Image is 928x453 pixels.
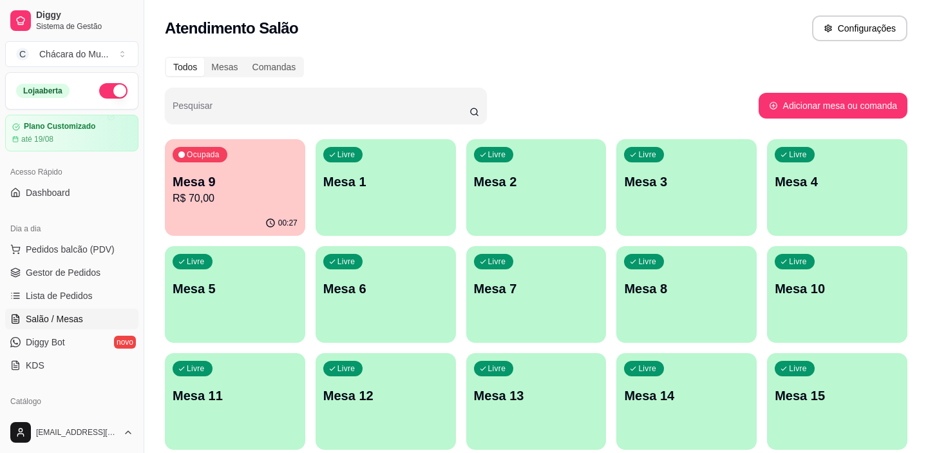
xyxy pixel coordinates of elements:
[245,58,303,76] div: Comandas
[767,246,907,343] button: LivreMesa 10
[26,313,83,325] span: Salão / Mesas
[5,417,138,448] button: [EMAIL_ADDRESS][DOMAIN_NAME]
[638,256,656,267] p: Livre
[173,191,298,206] p: R$ 70,00
[16,84,70,98] div: Loja aberta
[5,332,138,352] a: Diggy Botnovo
[26,359,44,372] span: KDS
[26,289,93,302] span: Lista de Pedidos
[316,139,456,236] button: LivreMesa 1
[165,353,305,450] button: LivreMesa 11
[474,280,599,298] p: Mesa 7
[5,41,138,67] button: Select a team
[39,48,108,61] div: Chácara do Mu ...
[337,149,355,160] p: Livre
[488,256,506,267] p: Livre
[204,58,245,76] div: Mesas
[278,218,298,228] p: 00:27
[26,336,65,349] span: Diggy Bot
[616,246,757,343] button: LivreMesa 8
[5,115,138,151] a: Plano Customizadoaté 19/08
[466,139,607,236] button: LivreMesa 2
[638,149,656,160] p: Livre
[767,353,907,450] button: LivreMesa 15
[26,266,100,279] span: Gestor de Pedidos
[789,149,807,160] p: Livre
[638,363,656,374] p: Livre
[775,280,900,298] p: Mesa 10
[488,149,506,160] p: Livre
[26,186,70,199] span: Dashboard
[5,262,138,283] a: Gestor de Pedidos
[789,256,807,267] p: Livre
[323,280,448,298] p: Mesa 6
[165,139,305,236] button: OcupadaMesa 9R$ 70,0000:27
[36,10,133,21] span: Diggy
[165,246,305,343] button: LivreMesa 5
[812,15,907,41] button: Configurações
[173,173,298,191] p: Mesa 9
[36,427,118,438] span: [EMAIL_ADDRESS][DOMAIN_NAME]
[99,83,128,99] button: Alterar Status
[173,280,298,298] p: Mesa 5
[5,285,138,306] a: Lista de Pedidos
[488,363,506,374] p: Livre
[187,149,220,160] p: Ocupada
[5,355,138,376] a: KDS
[166,58,204,76] div: Todos
[316,246,456,343] button: LivreMesa 6
[5,239,138,260] button: Pedidos balcão (PDV)
[165,18,298,39] h2: Atendimento Salão
[775,173,900,191] p: Mesa 4
[16,48,29,61] span: C
[759,93,907,119] button: Adicionar mesa ou comanda
[5,182,138,203] a: Dashboard
[5,309,138,329] a: Salão / Mesas
[323,173,448,191] p: Mesa 1
[323,387,448,405] p: Mesa 12
[466,353,607,450] button: LivreMesa 13
[21,134,53,144] article: até 19/08
[36,21,133,32] span: Sistema de Gestão
[187,256,205,267] p: Livre
[624,280,749,298] p: Mesa 8
[173,104,469,117] input: Pesquisar
[624,173,749,191] p: Mesa 3
[616,139,757,236] button: LivreMesa 3
[474,173,599,191] p: Mesa 2
[337,256,355,267] p: Livre
[789,363,807,374] p: Livre
[5,218,138,239] div: Dia a dia
[187,363,205,374] p: Livre
[5,162,138,182] div: Acesso Rápido
[337,363,355,374] p: Livre
[5,391,138,412] div: Catálogo
[767,139,907,236] button: LivreMesa 4
[316,353,456,450] button: LivreMesa 12
[616,353,757,450] button: LivreMesa 14
[775,387,900,405] p: Mesa 15
[24,122,95,131] article: Plano Customizado
[624,387,749,405] p: Mesa 14
[466,246,607,343] button: LivreMesa 7
[474,387,599,405] p: Mesa 13
[26,243,115,256] span: Pedidos balcão (PDV)
[173,387,298,405] p: Mesa 11
[5,5,138,36] a: DiggySistema de Gestão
